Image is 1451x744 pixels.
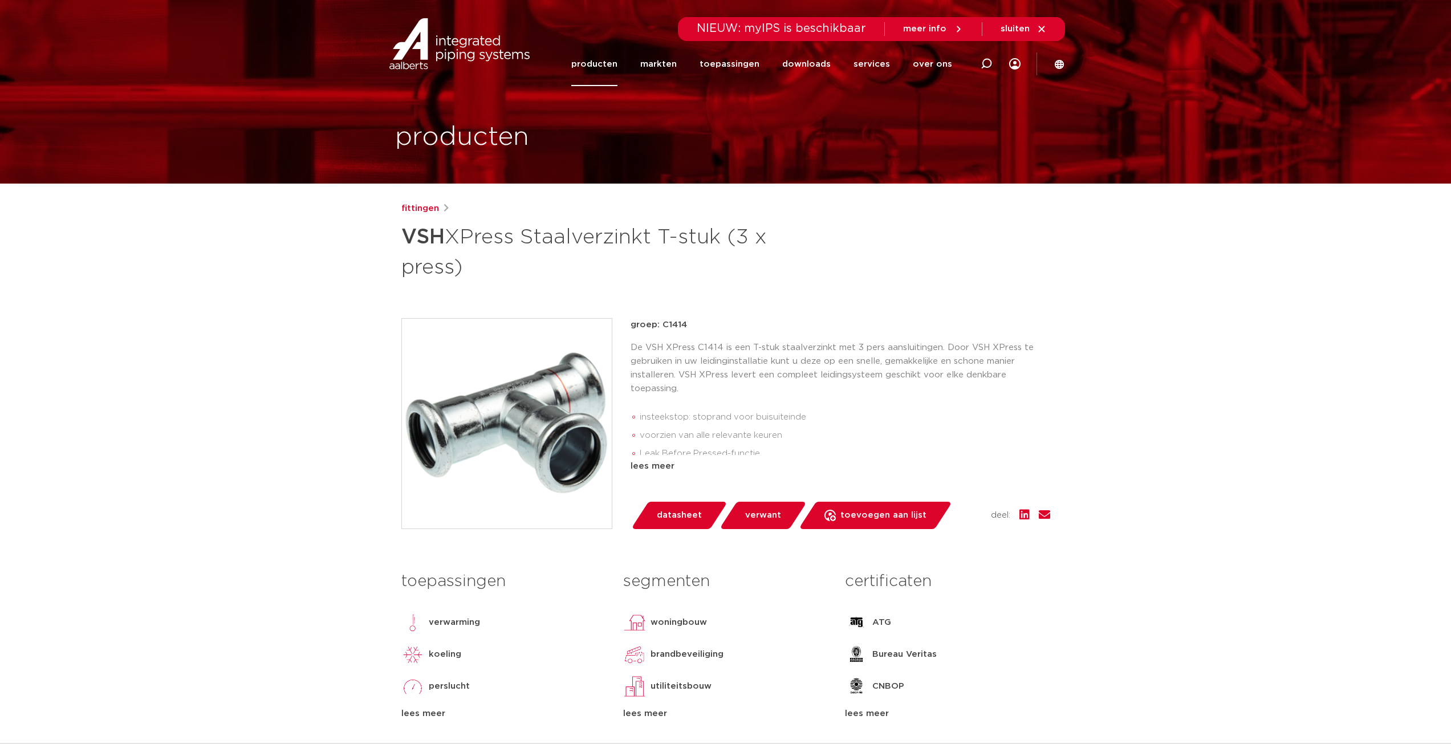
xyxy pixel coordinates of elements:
[697,23,866,34] span: NIEUW: myIPS is beschikbaar
[657,506,702,525] span: datasheet
[845,675,868,698] img: CNBOP
[719,502,807,529] a: verwant
[571,42,617,86] a: producten
[640,408,1050,426] li: insteekstop: stoprand voor buisuiteinde
[401,675,424,698] img: perslucht
[845,611,868,634] img: ATG
[640,426,1050,445] li: voorzien van alle relevante keuren
[1001,24,1047,34] a: sluiten
[401,202,439,216] a: fittingen
[631,318,1050,332] p: groep: C1414
[429,616,480,629] p: verwarming
[845,707,1050,721] div: lees meer
[401,643,424,666] img: koeling
[872,616,891,629] p: ATG
[571,42,952,86] nav: Menu
[623,611,646,634] img: woningbouw
[623,675,646,698] img: utiliteitsbouw
[700,42,759,86] a: toepassingen
[631,460,1050,473] div: lees meer
[872,648,937,661] p: Bureau Veritas
[623,643,646,666] img: brandbeveiliging
[651,616,707,629] p: woningbouw
[903,25,946,33] span: meer info
[745,506,781,525] span: verwant
[651,648,724,661] p: brandbeveiliging
[903,24,964,34] a: meer info
[623,707,828,721] div: lees meer
[651,680,712,693] p: utiliteitsbouw
[623,570,828,593] h3: segmenten
[429,680,470,693] p: perslucht
[402,319,612,528] img: Product Image for VSH XPress Staalverzinkt T-stuk (3 x press)
[845,570,1050,593] h3: certificaten
[401,707,606,721] div: lees meer
[640,445,1050,463] li: Leak Before Pressed-functie
[782,42,831,86] a: downloads
[640,42,677,86] a: markten
[913,42,952,86] a: over ons
[853,42,890,86] a: services
[991,509,1010,522] span: deel:
[395,119,529,156] h1: producten
[401,570,606,593] h3: toepassingen
[429,648,461,661] p: koeling
[631,341,1050,396] p: De VSH XPress C1414 is een T-stuk staalverzinkt met 3 pers aansluitingen. Door VSH XPress te gebr...
[401,611,424,634] img: verwarming
[401,227,445,247] strong: VSH
[1001,25,1030,33] span: sluiten
[631,502,727,529] a: datasheet
[845,643,868,666] img: Bureau Veritas
[840,506,926,525] span: toevoegen aan lijst
[872,680,904,693] p: CNBOP
[401,220,830,282] h1: XPress Staalverzinkt T-stuk (3 x press)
